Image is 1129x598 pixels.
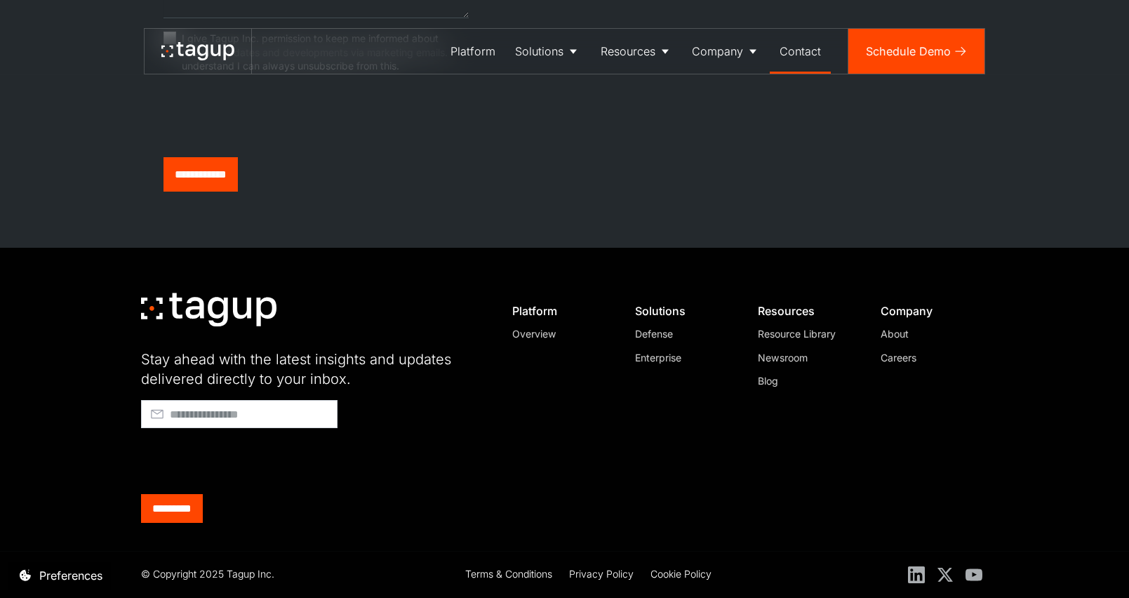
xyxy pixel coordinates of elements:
[770,29,831,74] a: Contact
[141,350,480,389] div: Stay ahead with the latest insights and updates delivered directly to your inbox.
[569,566,634,581] div: Privacy Policy
[465,566,552,583] a: Terms & Conditions
[512,304,608,318] div: Platform
[450,43,495,60] div: Platform
[650,566,712,583] a: Cookie Policy
[635,326,731,341] a: Defense
[505,29,590,74] a: Solutions
[163,91,377,146] iframe: reCAPTCHA
[515,43,563,60] div: Solutions
[591,29,682,74] a: Resources
[881,350,977,365] a: Careers
[569,566,634,583] a: Privacy Policy
[758,350,854,365] a: Newsroom
[601,43,655,60] div: Resources
[866,43,951,60] div: Schedule Demo
[39,567,102,584] div: Preferences
[635,350,731,365] a: Enterprise
[141,434,354,489] iframe: reCAPTCHA
[758,373,854,388] a: Blog
[848,29,984,74] a: Schedule Demo
[141,400,480,523] form: Footer - Early Access
[141,566,274,581] div: © Copyright 2025 Tagup Inc.
[682,29,770,74] a: Company
[635,304,731,318] div: Solutions
[881,304,977,318] div: Company
[692,43,743,60] div: Company
[441,29,505,74] a: Platform
[650,566,712,581] div: Cookie Policy
[758,304,854,318] div: Resources
[780,43,821,60] div: Contact
[881,326,977,341] a: About
[512,326,608,341] a: Overview
[465,566,552,581] div: Terms & Conditions
[758,326,854,341] a: Resource Library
